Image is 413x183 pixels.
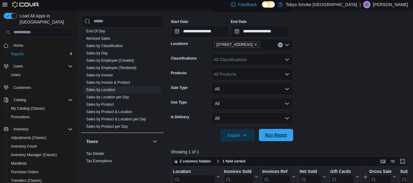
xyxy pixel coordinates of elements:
[6,159,75,168] button: Manifests
[9,113,73,121] span: Promotions
[6,104,75,113] button: My Catalog (Classic)
[6,142,75,151] button: Inventory Count
[1,96,75,104] button: Catalog
[11,161,27,166] span: Manifests
[86,138,98,145] h3: Taxes
[11,52,24,57] span: Reports
[9,71,23,79] a: Users
[216,42,253,48] span: [STREET_ADDRESS]
[211,112,293,124] button: All
[11,144,37,149] span: Inventory Count
[86,51,108,55] a: Sales by Day
[11,126,73,133] span: Inventory
[180,159,211,164] span: 2 columns hidden
[11,72,20,77] span: Users
[254,43,257,46] button: Remove 11795 Bramalea Rd from selection in this group
[11,170,39,174] span: Purchase Orders
[171,149,410,155] p: Showing 1 of 1
[360,1,361,8] p: |
[86,95,129,99] a: Sales by Location per Day
[86,58,134,63] a: Sales by Employee (Created)
[1,125,75,134] button: Inventory
[363,1,371,8] div: Jordan Cooper
[86,65,136,70] span: Sales by Employee (Tendered)
[6,113,75,121] button: Promotions
[211,97,293,110] button: All
[86,102,114,107] a: Sales by Product
[171,158,213,165] button: 2 columns hidden
[151,138,159,145] button: Taxes
[238,2,257,8] span: Feedback
[86,29,105,33] a: End Of Day
[86,159,112,163] span: Tax Exemptions
[11,135,46,140] span: Adjustments (Classic)
[220,129,255,141] button: Export
[81,150,164,167] div: Taxes
[86,80,130,85] span: Sales by Invoice & Product
[365,1,369,8] span: JC
[86,43,123,48] span: Sales by Classification
[86,151,104,156] span: Tax Details
[9,50,26,58] a: Reports
[300,169,321,175] div: Net Sold
[9,143,39,150] a: Inventory Count
[389,158,396,165] button: Display options
[9,105,73,112] span: My Catalog (Classic)
[1,41,75,50] button: Home
[86,95,129,100] span: Sales by Location per Day
[285,57,289,62] button: Open list of options
[13,43,23,48] span: Home
[6,168,75,176] button: Purchase Orders
[286,1,357,8] p: Tokyo Smoke [GEOGRAPHIC_DATA]
[373,1,408,8] p: [PERSON_NAME]
[86,44,123,48] a: Sales by Classification
[86,117,146,122] span: Sales by Product & Location per Day
[9,113,32,121] a: Promotions
[171,115,189,119] label: Is Delivery
[86,110,132,114] a: Sales by Product & Location
[9,105,47,112] a: My Catalog (Classic)
[11,115,30,119] span: Promotions
[86,73,113,77] a: Sales by Invoice
[265,132,287,138] span: Run Report
[171,56,197,61] label: Classifications
[11,96,73,104] span: Catalog
[171,100,187,105] label: Use Type
[9,160,29,167] a: Manifests
[211,83,293,95] button: All
[86,138,150,145] button: Taxes
[214,41,260,48] span: 11795 Bramalea Rd
[278,42,283,47] button: Clear input
[13,85,31,90] span: Customers
[86,51,108,56] span: Sales by Day
[11,63,73,70] span: Users
[86,102,114,107] span: Sales by Product
[86,29,105,34] span: End Of Day
[9,143,73,150] span: Inventory Count
[224,129,251,141] span: Export
[399,158,406,165] button: Enter fullscreen
[9,160,73,167] span: Manifests
[86,124,128,129] a: Sales by Product per Day
[369,169,391,175] div: Gross Sales
[11,42,26,49] a: Home
[259,129,293,141] button: Run Report
[13,64,23,69] span: Users
[285,72,289,77] button: Open list of options
[224,169,253,175] div: Invoices Sold
[11,83,73,91] span: Customers
[86,88,115,92] a: Sales by Location
[11,96,28,104] button: Catalog
[171,19,188,24] label: Start Date
[214,158,248,165] button: 1 field sorted
[173,169,215,175] div: Location
[6,71,75,79] button: Users
[11,126,31,133] button: Inventory
[86,152,104,156] a: Tax Details
[86,117,146,121] a: Sales by Product & Location per Day
[11,106,45,111] span: My Catalog (Classic)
